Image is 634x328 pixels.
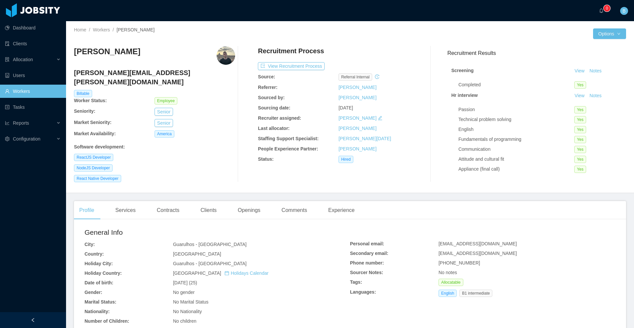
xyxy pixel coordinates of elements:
a: icon: userWorkers [5,85,61,98]
span: [DATE] [338,105,353,110]
b: City: [85,242,95,247]
a: icon: calendarHolidays Calendar [225,270,268,276]
button: Optionsicon: down [593,28,626,39]
div: Openings [232,201,266,220]
span: ReactJS Developer [74,154,113,161]
span: Yes [574,146,586,153]
h3: Recruitment Results [447,49,626,57]
span: Configuration [13,136,40,142]
b: Holiday Country: [85,270,122,276]
button: icon: exportView Recruitment Process [258,62,325,70]
span: Yes [574,126,586,133]
div: Contracts [152,201,185,220]
b: Holiday City: [85,261,113,266]
i: icon: history [375,74,379,79]
b: Nationality: [85,309,110,314]
a: [PERSON_NAME] [338,126,376,131]
span: Guarulhos - [GEOGRAPHIC_DATA] [173,261,247,266]
div: Attitude and cultural fit [458,156,574,163]
button: Senior [155,108,173,116]
span: [DATE] (25) [173,280,197,285]
b: Sourcing date: [258,105,290,110]
div: Completed [458,81,574,88]
a: icon: robotUsers [5,69,61,82]
span: [PHONE_NUMBER] [439,260,480,266]
span: NodeJS Developer [74,164,113,172]
a: icon: auditClients [5,37,61,50]
b: Sourced by: [258,95,285,100]
button: Notes [587,67,604,75]
span: [EMAIL_ADDRESS][DOMAIN_NAME] [439,251,517,256]
div: Passion [458,106,574,113]
span: Guarulhos - [GEOGRAPHIC_DATA] [173,242,247,247]
h4: Recruitment Process [258,46,324,56]
b: Worker Status: [74,98,107,103]
a: Home [74,27,86,32]
b: People Experience Partner: [258,146,318,151]
span: Hired [338,156,353,163]
b: Tags: [350,279,362,285]
span: No gender [173,290,194,295]
span: Yes [574,106,586,113]
div: Communication [458,146,574,153]
a: icon: exportView Recruitment Process [258,63,325,69]
b: Sourcer Notes: [350,270,383,275]
b: Seniority: [74,108,95,114]
div: Services [110,201,141,220]
a: Workers [93,27,110,32]
span: America [155,130,174,138]
span: Employee [155,97,177,104]
i: icon: line-chart [5,121,10,125]
span: [PERSON_NAME] [117,27,155,32]
span: [GEOGRAPHIC_DATA] [173,251,221,257]
a: [PERSON_NAME][DATE] [338,136,391,141]
div: English [458,126,574,133]
span: Allocation [13,57,33,62]
span: / [113,27,114,32]
span: No notes [439,270,457,275]
b: Phone number: [350,260,384,266]
b: Secondary email: [350,251,388,256]
b: Staffing Support Specialist: [258,136,319,141]
span: No Marital Status [173,299,208,305]
span: [GEOGRAPHIC_DATA] [173,270,268,276]
i: icon: setting [5,137,10,141]
a: [PERSON_NAME] [338,95,376,100]
span: Referral internal [338,73,372,81]
b: Status: [258,156,273,162]
b: Personal email: [350,241,384,246]
button: Notes [587,92,604,100]
span: B [622,7,625,15]
b: Source: [258,74,275,79]
span: [EMAIL_ADDRESS][DOMAIN_NAME] [439,241,517,246]
b: Last allocator: [258,126,290,131]
span: Yes [574,156,586,163]
i: icon: edit [378,116,382,120]
h3: [PERSON_NAME] [74,46,140,57]
b: Referrer: [258,85,277,90]
div: Clients [195,201,222,220]
b: Software development : [74,144,125,149]
b: Date of birth: [85,280,113,285]
span: Billable [74,90,92,97]
span: Yes [574,166,586,173]
span: Yes [574,81,586,89]
span: React Native Developer [74,175,121,182]
i: icon: solution [5,57,10,62]
span: No Nationality [173,309,202,314]
b: Market Availability: [74,131,116,136]
span: No children [173,318,196,324]
a: icon: pie-chartDashboard [5,21,61,34]
div: Technical problem solving [458,116,574,123]
span: Yes [574,136,586,143]
strong: Hr interview [451,93,478,98]
a: View [572,93,587,98]
b: Marital Status: [85,299,116,305]
span: Yes [574,116,586,123]
strong: Screening [451,68,474,73]
div: Comments [276,201,312,220]
b: Country: [85,251,104,257]
h2: General Info [85,227,350,238]
a: View [572,68,587,73]
a: [PERSON_NAME] [338,146,376,151]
